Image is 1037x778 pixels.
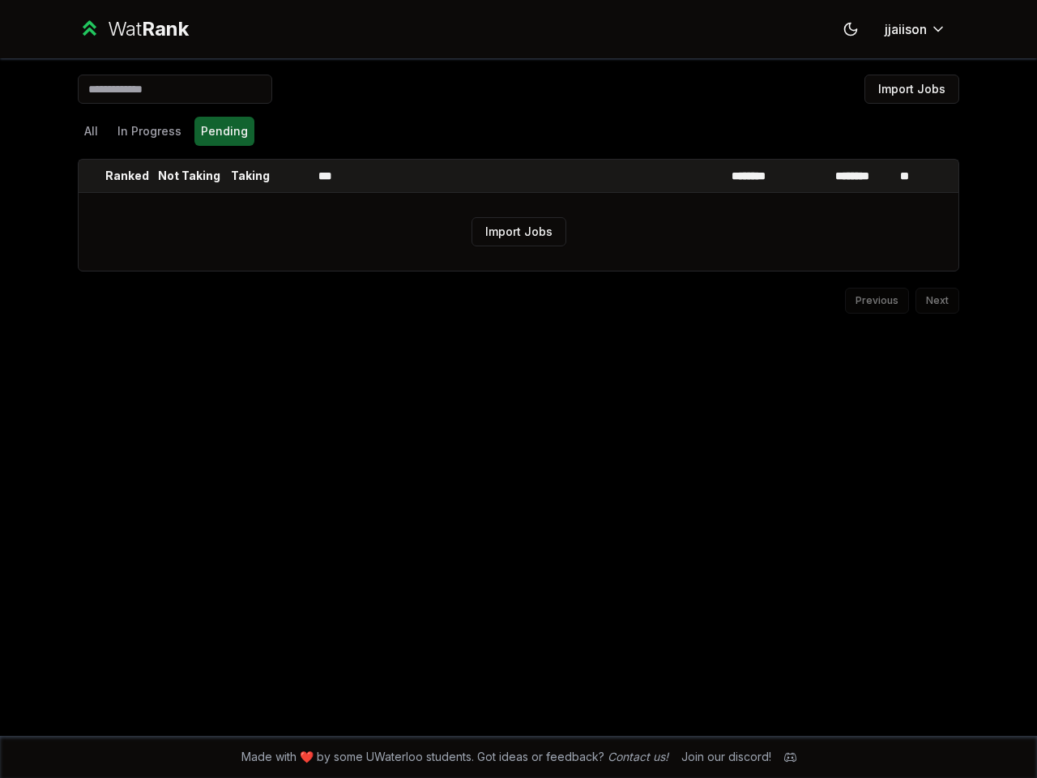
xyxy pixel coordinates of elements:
[194,117,254,146] button: Pending
[105,168,149,184] p: Ranked
[472,217,566,246] button: Import Jobs
[231,168,270,184] p: Taking
[78,16,189,42] a: WatRank
[108,16,189,42] div: Wat
[111,117,188,146] button: In Progress
[864,75,959,104] button: Import Jobs
[885,19,927,39] span: jjaiison
[142,17,189,41] span: Rank
[241,749,668,765] span: Made with ❤️ by some UWaterloo students. Got ideas or feedback?
[158,168,220,184] p: Not Taking
[78,117,105,146] button: All
[872,15,959,44] button: jjaiison
[681,749,771,765] div: Join our discord!
[608,750,668,763] a: Contact us!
